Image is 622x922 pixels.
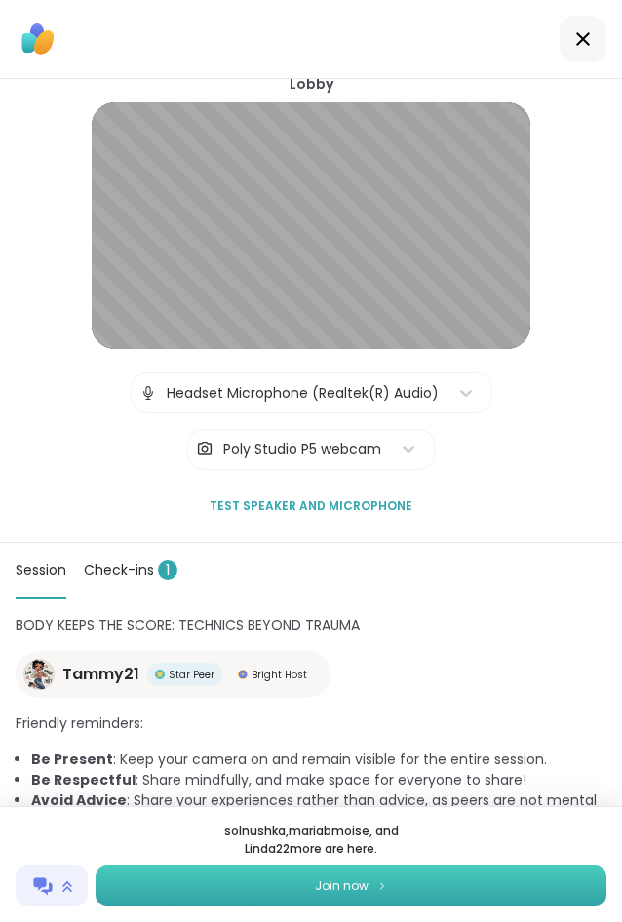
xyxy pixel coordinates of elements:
[252,668,307,682] span: Bright Host
[16,651,330,698] a: Tammy21Tammy21Star PeerStar PeerBright HostBright Host
[202,485,420,526] button: Test speaker and microphone
[16,560,66,580] span: Session
[16,17,60,61] img: ShareWell Logo
[62,663,139,686] span: Tammy21
[210,497,412,515] span: Test speaker and microphone
[315,877,369,895] span: Join now
[84,560,177,580] span: Check-ins
[62,880,72,893] img: chat
[23,659,55,690] img: Tammy21
[31,749,113,769] b: Be Present
[238,670,248,679] img: Bright Host
[223,440,381,460] div: Poly Studio P5 webcam
[31,790,127,810] b: Avoid Advice
[31,770,136,789] b: Be Respectful
[376,880,388,891] img: ShareWell Logomark
[139,373,157,412] img: Microphone
[169,668,214,682] span: Star Peer
[158,560,177,580] span: 1
[167,383,439,403] div: Headset Microphone (Realtek(R) Audio)
[31,749,606,770] li: : Keep your camera on and remain visible for the entire session.
[31,874,55,898] img: ShareWell Logomark
[16,615,606,635] h1: BODY KEEPS THE SCORE: TECHNICS BEYOND TRAUMA
[155,670,165,679] img: Star Peer
[16,713,606,734] h3: Friendly reminders:
[196,430,214,469] img: Camera
[31,790,606,831] li: : Share your experiences rather than advice, as peers are not mental health professionals.
[16,865,88,906] button: chat
[202,823,420,858] p: solnushka , mariabmoise , and Linda22 more are here.
[96,865,606,906] button: Join now
[290,74,333,95] h1: Lobby
[31,770,606,790] li: : Share mindfully, and make space for everyone to share!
